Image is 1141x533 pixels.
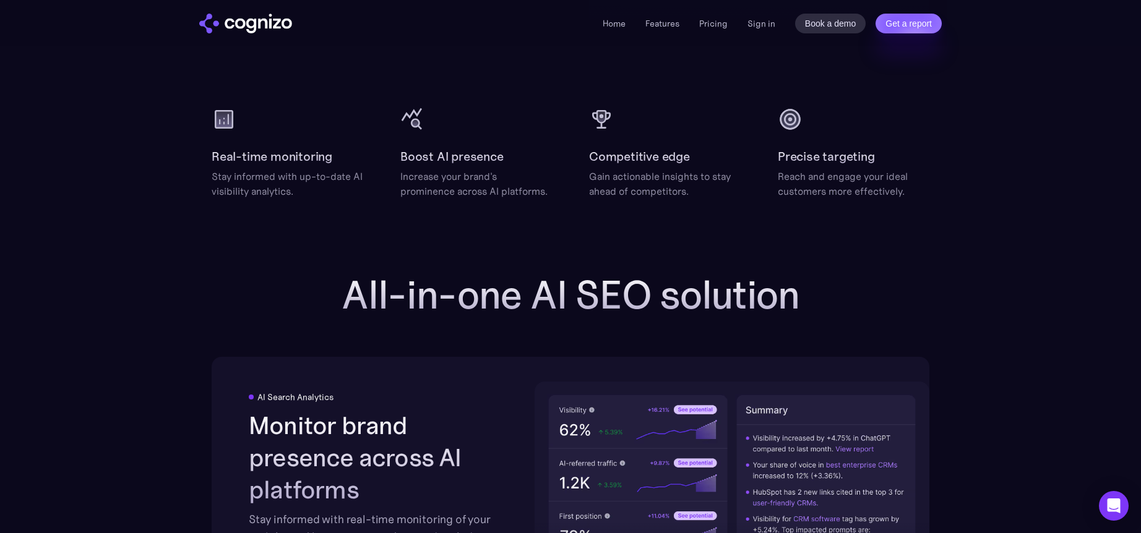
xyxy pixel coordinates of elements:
div: Reach and engage your ideal customers more effectively. [778,169,929,198]
div: Gain actionable insights to stay ahead of competitors. [589,169,741,198]
a: Sign in [747,16,775,31]
img: target icon [778,107,803,132]
img: analytics icon [212,107,236,132]
div: AI Search Analytics [257,392,334,402]
h2: Boost AI presence [400,147,504,166]
img: query stats icon [400,107,425,132]
h2: Competitive edge [589,147,690,166]
a: Features [645,18,679,29]
h2: Monitor brand presence across AI platforms [249,409,514,506]
a: Pricing [699,18,728,29]
a: home [199,14,292,33]
div: Stay informed with up-to-date AI visibility analytics. [212,169,363,198]
img: cup icon [589,107,614,132]
div: Open Intercom Messenger [1099,491,1129,521]
a: Book a demo [795,14,866,33]
a: Home [603,18,626,29]
h2: Real-time monitoring [212,147,332,166]
a: Get a report [876,14,942,33]
h2: Precise targeting [778,147,875,166]
div: Increase your brand's prominence across AI platforms. [400,169,552,198]
img: cognizo logo [199,14,292,33]
h2: All-in-one AI SEO solution [323,273,818,317]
